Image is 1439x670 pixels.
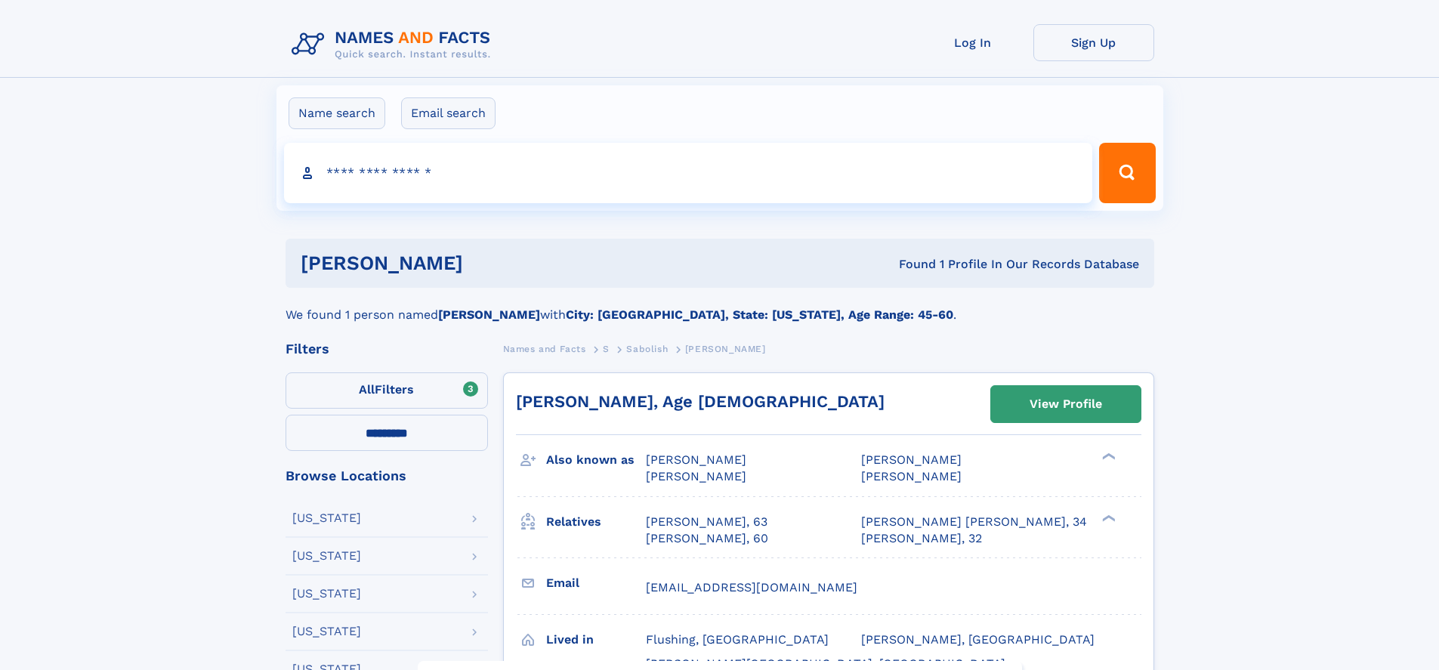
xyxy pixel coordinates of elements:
[292,512,361,524] div: [US_STATE]
[401,97,496,129] label: Email search
[1030,387,1102,421] div: View Profile
[861,469,962,483] span: [PERSON_NAME]
[292,625,361,638] div: [US_STATE]
[284,143,1093,203] input: search input
[646,632,829,647] span: Flushing, [GEOGRAPHIC_DATA]
[681,256,1139,273] div: Found 1 Profile In Our Records Database
[646,452,746,467] span: [PERSON_NAME]
[603,344,610,354] span: S
[646,530,768,547] a: [PERSON_NAME], 60
[546,509,646,535] h3: Relatives
[546,447,646,473] h3: Also known as
[286,469,488,483] div: Browse Locations
[912,24,1033,61] a: Log In
[503,339,586,358] a: Names and Facts
[546,627,646,653] h3: Lived in
[685,344,766,354] span: [PERSON_NAME]
[438,307,540,322] b: [PERSON_NAME]
[1033,24,1154,61] a: Sign Up
[646,580,857,594] span: [EMAIL_ADDRESS][DOMAIN_NAME]
[646,514,767,530] a: [PERSON_NAME], 63
[603,339,610,358] a: S
[286,372,488,409] label: Filters
[861,452,962,467] span: [PERSON_NAME]
[1098,513,1116,523] div: ❯
[626,339,668,358] a: Sabolish
[861,530,982,547] a: [PERSON_NAME], 32
[359,382,375,397] span: All
[286,24,503,65] img: Logo Names and Facts
[292,550,361,562] div: [US_STATE]
[516,392,885,411] a: [PERSON_NAME], Age [DEMOGRAPHIC_DATA]
[861,632,1095,647] span: [PERSON_NAME], [GEOGRAPHIC_DATA]
[1099,143,1155,203] button: Search Button
[861,514,1087,530] a: [PERSON_NAME] [PERSON_NAME], 34
[991,386,1141,422] a: View Profile
[292,588,361,600] div: [US_STATE]
[626,344,668,354] span: Sabolish
[1098,452,1116,462] div: ❯
[286,288,1154,324] div: We found 1 person named with .
[289,97,385,129] label: Name search
[286,342,488,356] div: Filters
[646,469,746,483] span: [PERSON_NAME]
[546,570,646,596] h3: Email
[566,307,953,322] b: City: [GEOGRAPHIC_DATA], State: [US_STATE], Age Range: 45-60
[301,254,681,273] h1: [PERSON_NAME]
